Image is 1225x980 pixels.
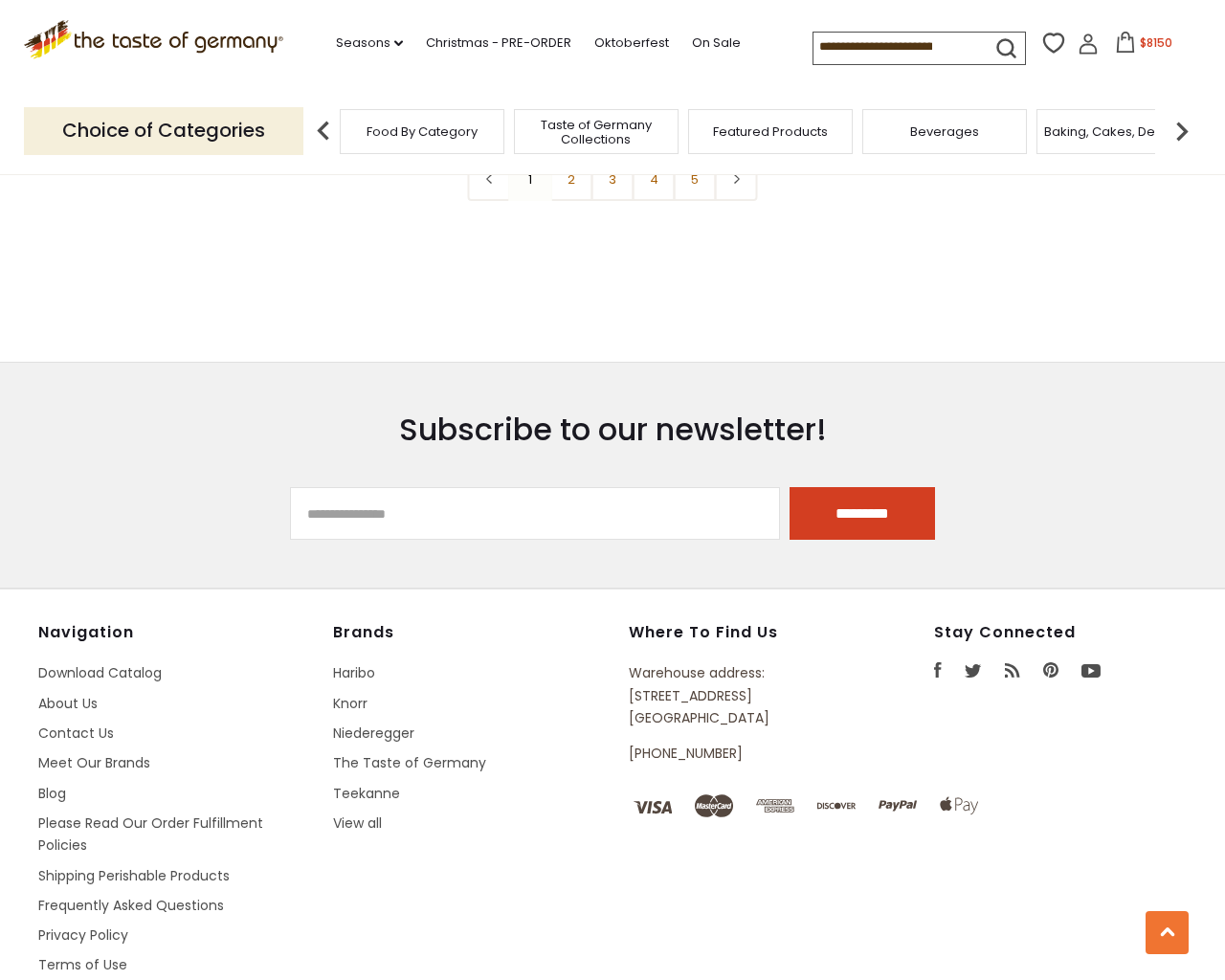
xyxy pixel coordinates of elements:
a: View all [333,813,382,833]
a: Taste of Germany Collections [520,118,673,146]
a: Featured Products [713,124,828,139]
button: $8150 [1102,32,1184,60]
a: 4 [633,158,676,201]
a: Privacy Policy [38,925,128,945]
a: 2 [550,158,593,201]
a: Knorr [333,694,367,713]
h4: Navigation [38,623,314,642]
img: next arrow [1163,112,1201,150]
a: Frequently Asked Questions [38,896,224,915]
h4: Stay Connected [934,623,1187,642]
a: Download Catalog [38,663,162,682]
a: On Sale [692,33,741,54]
a: About Us [38,694,98,713]
a: The Taste of Germany [333,753,486,772]
a: Christmas - PRE-ORDER [426,33,571,54]
h4: Where to find us [629,623,847,642]
a: Teekanne [333,784,400,803]
a: Haribo [333,663,375,682]
span: $8150 [1140,34,1172,51]
a: 5 [674,158,717,201]
a: Seasons [336,33,403,54]
a: Please Read Our Order Fulfillment Policies [38,813,263,855]
a: Contact Us [38,724,114,743]
h3: Subscribe to our newsletter! [290,411,935,449]
a: 3 [591,158,635,201]
a: Baking, Cakes, Desserts [1044,124,1192,139]
p: [PHONE_NUMBER] [629,743,847,765]
a: Food By Category [367,124,478,139]
a: Niederegger [333,724,414,743]
a: Beverages [910,124,979,139]
a: Terms of Use [38,955,127,974]
img: previous arrow [304,112,343,150]
h4: Brands [333,623,609,642]
a: Shipping Perishable Products [38,866,230,885]
a: Blog [38,784,66,803]
a: Oktoberfest [594,33,669,54]
p: Warehouse address: [STREET_ADDRESS] [GEOGRAPHIC_DATA] [629,662,847,729]
p: Choice of Categories [24,107,303,154]
a: Meet Our Brands [38,753,150,772]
